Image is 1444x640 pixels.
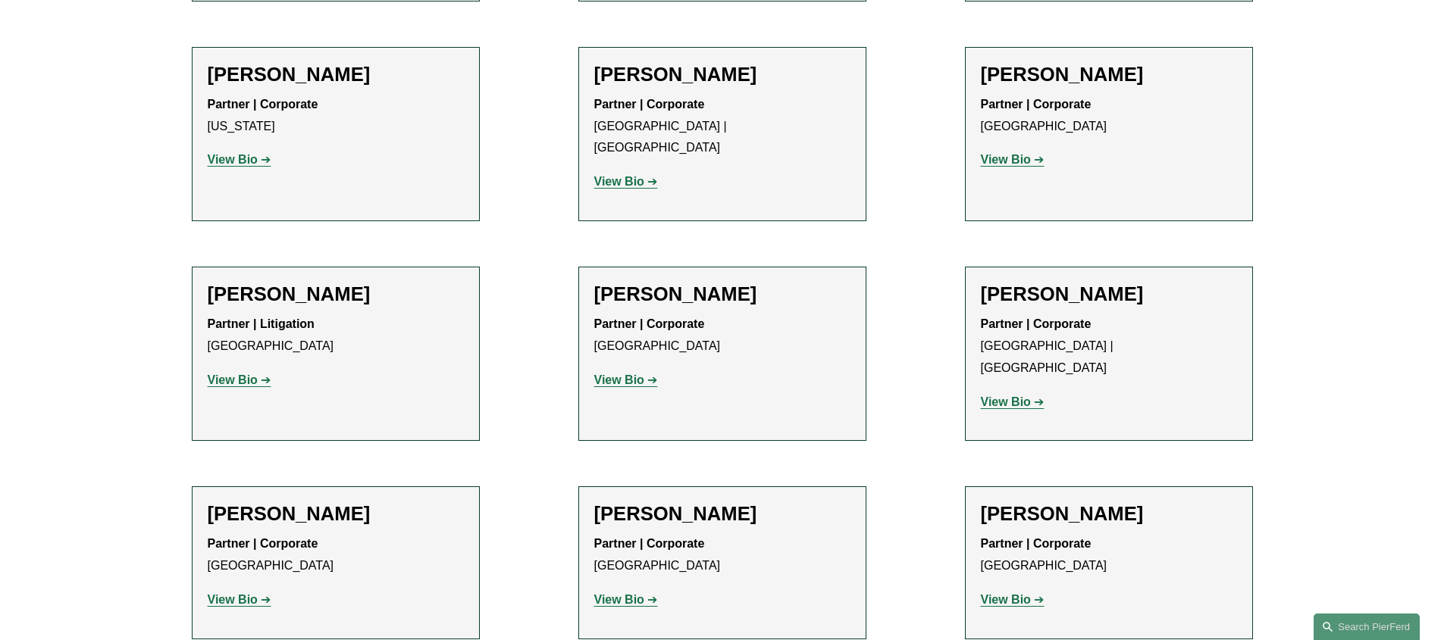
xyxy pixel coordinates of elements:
[1314,613,1420,640] a: Search this site
[981,153,1031,166] strong: View Bio
[981,395,1031,408] strong: View Bio
[208,593,258,606] strong: View Bio
[981,63,1237,86] h2: [PERSON_NAME]
[981,593,1045,606] a: View Bio
[208,593,271,606] a: View Bio
[594,537,705,550] strong: Partner | Corporate
[594,175,658,188] a: View Bio
[208,98,318,111] strong: Partner | Corporate
[981,283,1237,306] h2: [PERSON_NAME]
[981,533,1237,577] p: [GEOGRAPHIC_DATA]
[981,395,1045,408] a: View Bio
[594,373,644,386] strong: View Bio
[981,153,1045,166] a: View Bio
[208,153,271,166] a: View Bio
[981,94,1237,138] p: [GEOGRAPHIC_DATA]
[208,373,271,386] a: View Bio
[208,533,464,577] p: [GEOGRAPHIC_DATA]
[981,502,1237,526] h2: [PERSON_NAME]
[594,314,850,357] p: [GEOGRAPHIC_DATA]
[208,63,464,86] h2: [PERSON_NAME]
[594,283,850,306] h2: [PERSON_NAME]
[208,537,318,550] strong: Partner | Corporate
[594,175,644,188] strong: View Bio
[981,537,1092,550] strong: Partner | Corporate
[594,94,850,159] p: [GEOGRAPHIC_DATA] | [GEOGRAPHIC_DATA]
[208,373,258,386] strong: View Bio
[981,317,1092,330] strong: Partner | Corporate
[208,502,464,526] h2: [PERSON_NAME]
[208,283,464,306] h2: [PERSON_NAME]
[981,98,1092,111] strong: Partner | Corporate
[594,593,658,606] a: View Bio
[594,502,850,526] h2: [PERSON_NAME]
[594,593,644,606] strong: View Bio
[594,373,658,386] a: View Bio
[594,63,850,86] h2: [PERSON_NAME]
[594,533,850,577] p: [GEOGRAPHIC_DATA]
[981,314,1237,379] p: [GEOGRAPHIC_DATA] | [GEOGRAPHIC_DATA]
[208,314,464,357] p: [GEOGRAPHIC_DATA]
[208,94,464,138] p: [US_STATE]
[981,593,1031,606] strong: View Bio
[594,98,705,111] strong: Partner | Corporate
[594,317,705,330] strong: Partner | Corporate
[208,153,258,166] strong: View Bio
[208,317,315,330] strong: Partner | Litigation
